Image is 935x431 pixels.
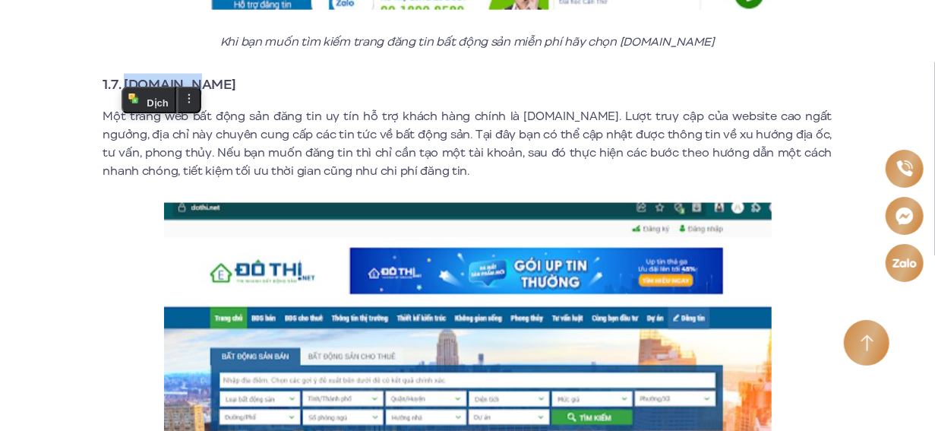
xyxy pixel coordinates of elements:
[220,33,715,50] em: Khi bạn muốn tìm kiếm trang đăng tin bất động sản miễn phí hãy chọn [DOMAIN_NAME]
[896,160,913,177] img: Phone icon
[895,206,914,225] img: Messenger icon
[892,258,918,268] img: Zalo icon
[103,74,236,94] strong: 1.7. [DOMAIN_NAME]
[103,107,832,180] p: Một trang web bất động sản đăng tin uy tín hỗ trợ khách hàng chính là [DOMAIN_NAME]. Lượt truy cậ...
[861,334,873,352] img: Arrow icon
